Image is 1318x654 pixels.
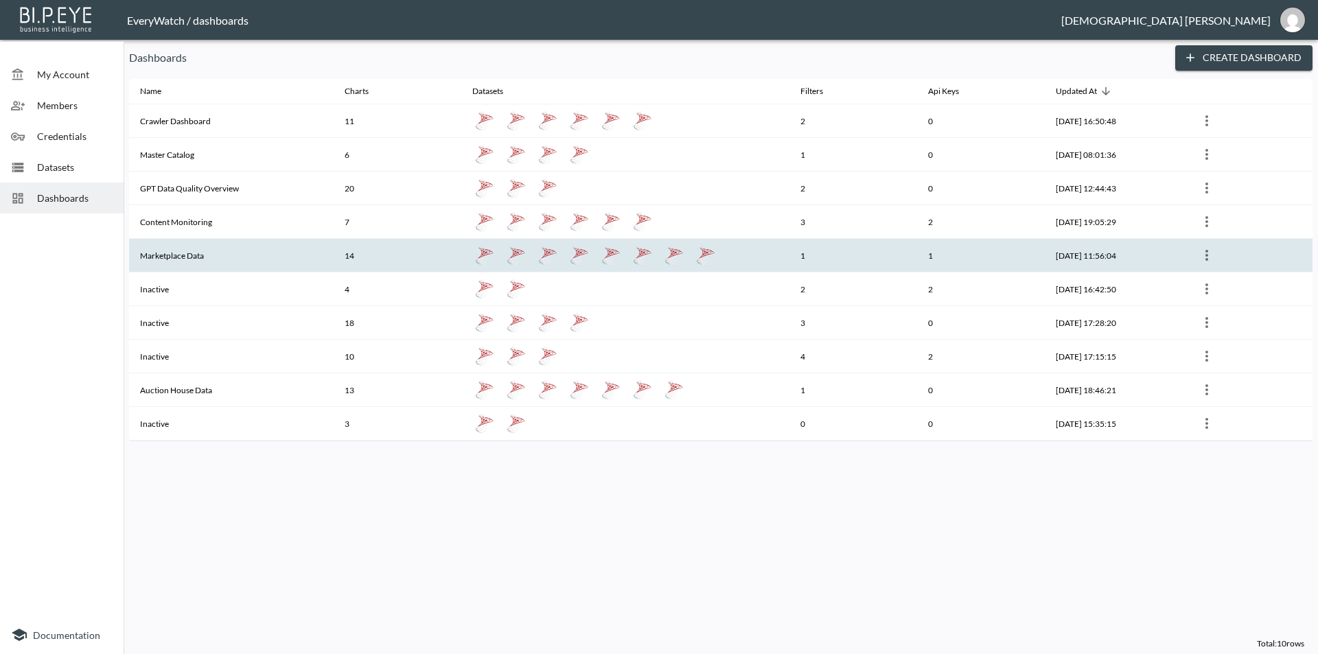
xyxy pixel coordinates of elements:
[472,377,497,402] a: AuctionHouse_FullReport_ManufacturerLevel
[535,377,560,402] a: AuctionHouse_FullReport_MarketLevel
[1196,110,1218,132] button: more
[461,306,789,340] th: {"type":"div","key":null,"ref":null,"props":{"style":{"display":"flex","gap":10},"children":[{"ty...
[1185,239,1313,272] th: {"type":{"isMobxInjector":true,"displayName":"inject-with-userStore-stripeStore-dashboardsStore(O...
[567,142,592,167] a: MasterCatalog_FullCatalog
[472,83,503,100] div: Datasets
[789,172,917,205] th: 2
[567,243,592,268] a: HistoricMarketplace
[1045,272,1184,306] th: 2025-05-18, 16:42:50
[129,205,334,239] th: Content Monitoring
[33,629,100,641] span: Documentation
[696,246,715,265] img: mssql icon
[800,83,841,100] span: Filters
[334,272,461,306] th: 4
[475,380,494,399] img: mssql icon
[789,407,917,441] th: 0
[140,83,161,100] div: Name
[789,340,917,373] th: 4
[504,344,529,369] a: Benda Moderation Report
[461,373,789,407] th: {"type":"div","key":null,"ref":null,"props":{"style":{"display":"flex","gap":10},"children":[{"ty...
[599,243,623,268] a: Marketplace_FullReport_ManufacturerLevel
[1056,83,1097,100] div: Updated At
[129,138,334,172] th: Master Catalog
[664,380,684,399] img: mssql icon
[1045,373,1184,407] th: 2025-05-04, 18:46:21
[129,373,334,407] th: Auction House Data
[37,67,113,82] span: My Account
[472,176,497,200] a: GPT_Daily_BrandWise_Count
[507,414,526,433] img: mssql icon
[928,83,959,100] div: Api Keys
[1061,14,1271,27] div: [DEMOGRAPHIC_DATA] [PERSON_NAME]
[664,246,684,265] img: mssql icon
[507,246,526,265] img: mssql icon
[570,246,589,265] img: mssql icon
[472,83,521,100] span: Datasets
[633,246,652,265] img: mssql icon
[475,111,494,130] img: mssql icon
[535,209,560,234] a: ContentMonitoring_MarketLevel
[1045,340,1184,373] th: 2025-05-07, 17:15:15
[538,145,557,164] img: mssql icon
[507,347,526,366] img: mssql icon
[800,83,823,100] div: Filters
[504,142,529,167] a: Dashboard_MasterCatalog_AttributeAnalysis
[633,380,652,399] img: mssql icon
[630,377,655,402] a: Auction_SourcePeriodReport
[535,310,560,335] a: Publish Count
[127,14,1061,27] div: EveryWatch / dashboards
[1175,45,1313,71] button: Create Dashboard
[504,209,529,234] a: ContentMonitoring_ManufacturerLevel
[475,279,494,299] img: mssql icon
[538,313,557,332] img: mssql icon
[345,83,369,100] div: Charts
[345,83,386,100] span: Charts
[567,310,592,335] a: ModerationLogs
[334,239,461,272] th: 14
[1056,83,1115,100] span: Updated At
[461,272,789,306] th: {"type":"div","key":null,"ref":null,"props":{"style":{"display":"flex","gap":10},"children":[{"ty...
[1045,239,1184,272] th: 2025-05-19, 11:56:04
[1185,138,1313,172] th: {"type":{"isMobxInjector":true,"displayName":"inject-with-userStore-stripeStore-dashboardsStore(O...
[928,83,977,100] span: Api Keys
[475,145,494,164] img: mssql icon
[693,243,718,268] a: Marketplace_DailyPublishBySource
[507,313,526,332] img: mssql icon
[599,108,623,133] a: Source_Count_Details
[129,49,1164,66] p: Dashboards
[570,212,589,231] img: mssql icon
[917,340,1045,373] th: 2
[662,377,686,402] a: AuctionHouse_FullReport_SourceLevel2
[472,310,497,335] a: Sync Count
[1185,205,1313,239] th: {"type":{"isMobxInjector":true,"displayName":"inject-with-userStore-stripeStore-dashboardsStore(O...
[475,246,494,265] img: mssql icon
[334,407,461,441] th: 3
[129,104,334,138] th: Crawler Dashboard
[507,380,526,399] img: mssql icon
[334,138,461,172] th: 6
[601,212,621,231] img: mssql icon
[917,205,1045,239] th: 2
[334,340,461,373] th: 10
[461,205,789,239] th: {"type":"div","key":null,"ref":null,"props":{"style":{"display":"flex","gap":10},"children":[{"ty...
[11,627,113,643] a: Documentation
[567,108,592,133] a: Source_Count_Daily
[599,377,623,402] a: Publish Count
[538,178,557,198] img: mssql icon
[475,212,494,231] img: mssql icon
[917,272,1045,306] th: 2
[917,104,1045,138] th: 0
[472,209,497,234] a: ContentControl_SourceReport
[504,377,529,402] a: AuctionHouse_FullReport_EventLevel
[917,138,1045,172] th: 0
[37,160,113,174] span: Datasets
[37,98,113,113] span: Members
[507,212,526,231] img: mssql icon
[129,340,334,373] th: Inactive
[334,373,461,407] th: 13
[570,313,589,332] img: mssql icon
[472,344,497,369] a: Auction_Lots_Status_Monthly
[567,209,592,234] a: ContentControl_Discrepancies
[1271,3,1315,36] button: vishnu@everywatch.com
[538,246,557,265] img: mssql icon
